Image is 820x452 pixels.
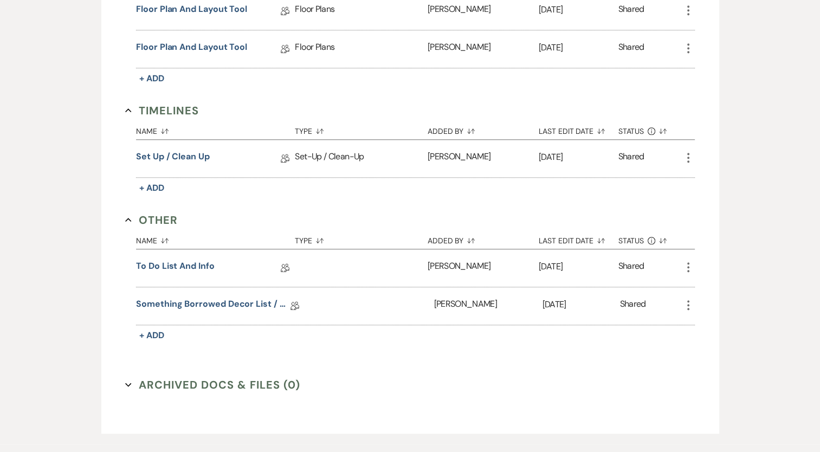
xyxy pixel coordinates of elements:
div: [PERSON_NAME] [428,30,539,68]
button: + Add [136,328,167,343]
p: [DATE] [543,298,620,312]
div: [PERSON_NAME] [428,249,539,287]
div: Shared [618,150,644,167]
a: Something Borrowed Decor List / Selection Form [136,298,290,314]
button: Added By [428,228,539,249]
p: [DATE] [539,260,618,274]
button: Status [618,228,682,249]
button: Timelines [125,102,199,119]
button: Status [618,119,682,139]
button: Type [295,228,427,249]
button: + Add [136,71,167,86]
a: Floor plan and layout tool [136,41,247,57]
p: [DATE] [539,150,618,164]
span: Status [618,237,644,244]
button: Name [136,228,295,249]
div: [PERSON_NAME] [428,140,539,177]
button: + Add [136,180,167,196]
div: Floor Plans [295,30,427,68]
a: Set Up / Clean Up [136,150,210,167]
button: Archived Docs & Files (0) [125,377,300,393]
button: Name [136,119,295,139]
div: [PERSON_NAME] [434,287,542,325]
a: To Do List and Info [136,260,214,276]
div: Shared [618,260,644,276]
span: Status [618,127,644,135]
a: Floor plan and layout tool [136,3,247,20]
span: + Add [139,330,164,341]
button: Added By [428,119,539,139]
button: Other [125,212,178,228]
button: Type [295,119,427,139]
span: + Add [139,73,164,84]
button: Last Edit Date [539,119,618,139]
p: [DATE] [539,41,618,55]
div: Shared [618,3,644,20]
span: + Add [139,182,164,193]
div: Shared [618,41,644,57]
div: Set-Up / Clean-Up [295,140,427,177]
p: [DATE] [539,3,618,17]
div: Shared [619,298,645,314]
button: Last Edit Date [539,228,618,249]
